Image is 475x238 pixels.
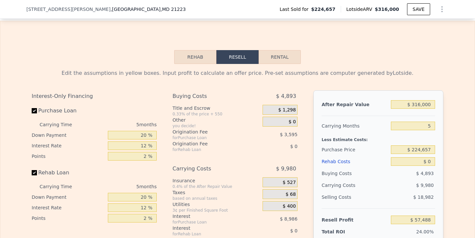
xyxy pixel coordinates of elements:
div: Other [173,117,260,123]
div: Carrying Time [40,119,82,130]
span: $ 4,893 [276,90,296,102]
span: $ 4,893 [416,171,434,176]
div: for Rehab Loan [173,231,246,237]
span: $224,657 [311,6,335,13]
div: Purchase Price [322,144,388,156]
div: Interest Rate [32,202,105,213]
button: Resell [216,50,259,64]
span: $ 9,980 [276,163,296,175]
label: Purchase Loan [32,105,105,117]
div: 0.4% of the After Repair Value [173,184,260,189]
span: Lotside ARV [346,6,375,13]
span: $ 68 [286,192,296,197]
span: $ 9,980 [416,183,434,188]
div: Origination Fee [173,140,246,147]
div: Buying Costs [173,90,246,102]
div: Less Estimate Costs: [322,132,435,144]
div: Interest-Only Financing [32,90,157,102]
span: $316,000 [375,7,399,12]
div: Selling Costs [322,191,388,203]
button: SAVE [407,3,430,15]
div: Carrying Months [322,120,388,132]
div: Points [32,151,105,162]
div: Total ROI [322,228,363,235]
div: you decide! [173,123,260,129]
div: Utilities [173,201,260,208]
div: Origination Fee [173,129,246,135]
div: 5 months [85,181,157,192]
div: for Purchase Loan [173,220,246,225]
span: $ 3,595 [280,132,297,137]
span: $ 8,986 [280,216,297,222]
div: Carrying Costs [322,179,363,191]
span: 24.00% [416,229,434,234]
button: Show Options [435,3,449,16]
label: Rehab Loan [32,167,105,179]
div: Interest [173,225,246,231]
div: After Repair Value [322,99,388,110]
input: Purchase Loan [32,108,37,113]
div: Carrying Time [40,181,82,192]
div: Carrying Costs [173,163,246,175]
span: [STREET_ADDRESS][PERSON_NAME] [26,6,111,13]
div: Interest Rate [32,140,105,151]
div: Title and Escrow [173,105,260,111]
span: $ 18,982 [413,194,434,200]
div: 5 months [85,119,157,130]
button: Rental [259,50,301,64]
div: Down Payment [32,192,105,202]
span: $ 1,298 [278,107,296,113]
div: based on annual taxes [173,196,260,201]
button: Rehab [174,50,216,64]
div: for Purchase Loan [173,135,246,140]
span: , [GEOGRAPHIC_DATA] [111,6,186,13]
input: Rehab Loan [32,170,37,175]
div: Down Payment [32,130,105,140]
div: Points [32,213,105,223]
div: for Rehab Loan [173,147,246,152]
div: 0.33% of the price + 550 [173,111,260,117]
div: 3¢ per Finished Square Foot [173,208,260,213]
span: $ 0 [289,119,296,125]
span: Last Sold for [280,6,311,13]
div: Insurance [173,177,260,184]
div: Taxes [173,189,260,196]
span: $ 527 [283,180,296,186]
span: $ 0 [290,228,298,233]
div: Edit the assumptions in yellow boxes. Input profit to calculate an offer price. Pre-set assumptio... [32,69,443,77]
span: $ 0 [290,144,298,149]
div: Interest [173,213,246,220]
div: Buying Costs [322,167,388,179]
div: Rehab Costs [322,156,388,167]
span: $ 400 [283,203,296,209]
div: Resell Profit [322,214,388,226]
span: , MD 21223 [161,7,186,12]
